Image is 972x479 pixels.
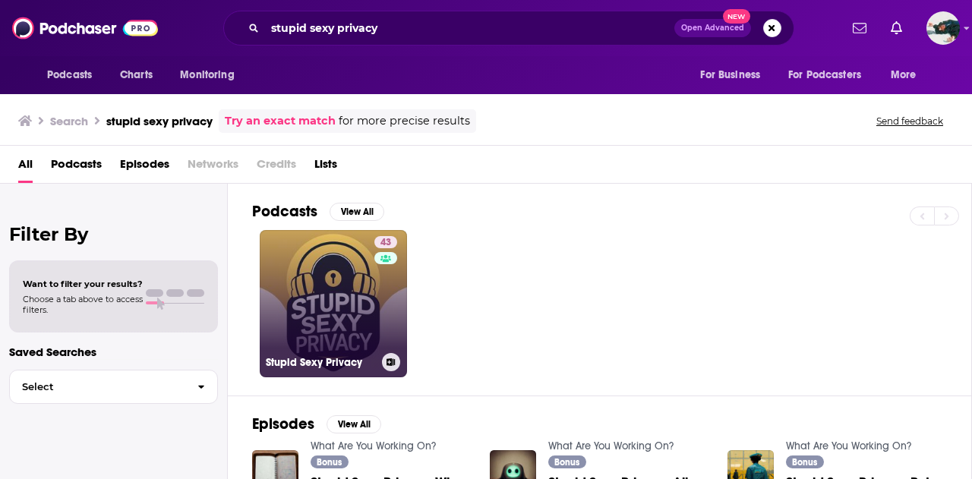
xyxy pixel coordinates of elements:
span: Bonus [554,458,579,467]
span: For Business [700,65,760,86]
a: Charts [110,61,162,90]
button: open menu [778,61,883,90]
span: Logged in as fsg.publicity [926,11,960,45]
a: EpisodesView All [252,414,381,433]
button: Select [9,370,218,404]
button: open menu [690,61,779,90]
button: Show profile menu [926,11,960,45]
img: User Profile [926,11,960,45]
span: Credits [257,152,296,183]
a: Show notifications dropdown [885,15,908,41]
h3: Search [50,114,88,128]
span: for more precise results [339,112,470,130]
span: Networks [188,152,238,183]
a: Lists [314,152,337,183]
a: Episodes [120,152,169,183]
a: What Are You Working On? [311,440,436,452]
h2: Filter By [9,223,218,245]
button: Send feedback [872,115,948,128]
button: View All [327,415,381,433]
a: Show notifications dropdown [847,15,873,41]
a: What Are You Working On? [548,440,674,452]
span: Podcasts [47,65,92,86]
button: open menu [169,61,254,90]
span: Want to filter your results? [23,279,143,289]
span: New [723,9,750,24]
a: 43Stupid Sexy Privacy [260,230,407,377]
span: Open Advanced [681,24,744,32]
h2: Podcasts [252,202,317,221]
span: For Podcasters [788,65,861,86]
span: Bonus [317,458,342,467]
img: Podchaser - Follow, Share and Rate Podcasts [12,14,158,43]
button: View All [330,203,384,221]
a: Podcasts [51,152,102,183]
input: Search podcasts, credits, & more... [265,16,674,40]
div: Search podcasts, credits, & more... [223,11,794,46]
span: 43 [380,235,391,251]
span: Monitoring [180,65,234,86]
button: open menu [880,61,936,90]
span: Charts [120,65,153,86]
h2: Episodes [252,414,314,433]
a: Try an exact match [225,112,336,130]
a: What Are You Working On? [786,440,911,452]
a: All [18,152,33,183]
a: PodcastsView All [252,202,384,221]
span: Choose a tab above to access filters. [23,294,143,315]
h3: Stupid Sexy Privacy [266,356,376,369]
button: Open AdvancedNew [674,19,751,37]
span: Select [10,382,185,392]
button: open menu [36,61,112,90]
h3: stupid sexy privacy [106,114,213,128]
p: Saved Searches [9,345,218,359]
span: Bonus [792,458,817,467]
a: 43 [374,236,397,248]
span: More [891,65,917,86]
